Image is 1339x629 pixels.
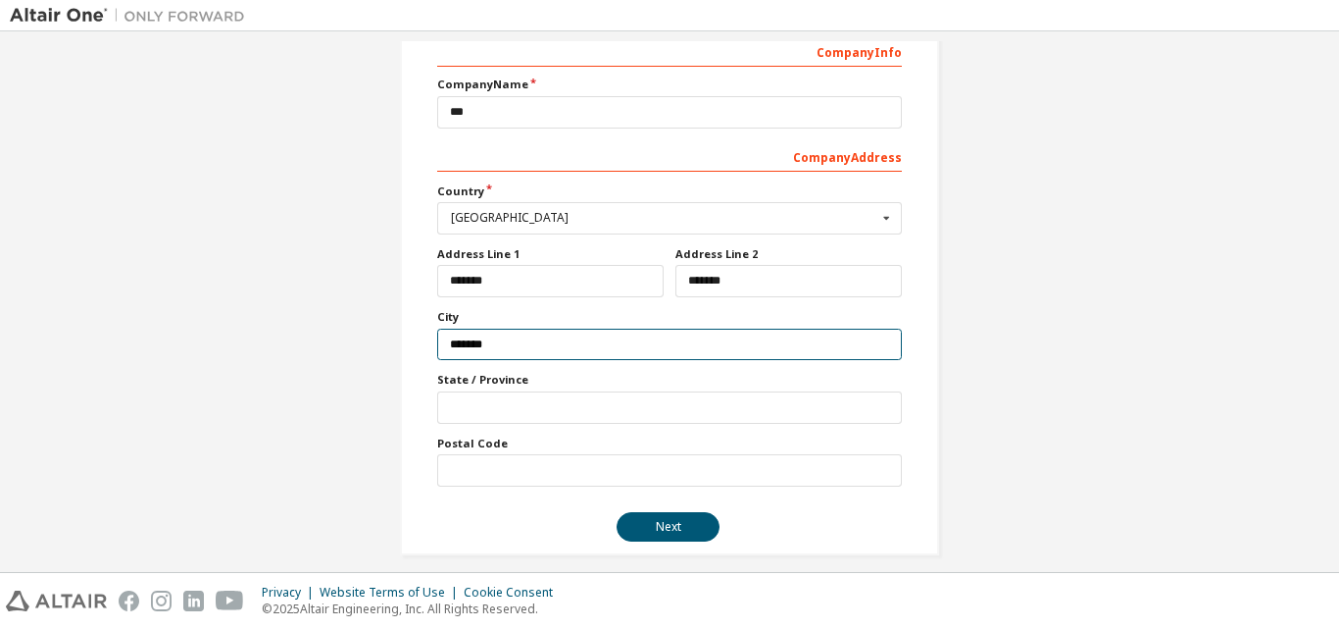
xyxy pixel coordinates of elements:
label: City [437,309,902,325]
div: Company Address [437,140,902,172]
div: [GEOGRAPHIC_DATA] [451,212,877,224]
label: Address Line 1 [437,246,664,262]
label: Company Name [437,77,902,92]
div: Company Info [437,35,902,67]
img: altair_logo.svg [6,591,107,611]
label: State / Province [437,372,902,388]
div: Website Terms of Use [320,585,464,601]
p: © 2025 Altair Engineering, Inc. All Rights Reserved. [262,601,565,617]
div: Privacy [262,585,320,601]
img: instagram.svg [151,591,172,611]
label: Country [437,183,902,199]
img: Altair One [10,6,255,26]
img: linkedin.svg [183,591,204,611]
label: Address Line 2 [675,246,902,262]
img: youtube.svg [216,591,244,611]
label: Postal Code [437,436,902,451]
div: Cookie Consent [464,585,565,601]
img: facebook.svg [119,591,139,611]
button: Next [617,512,719,542]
